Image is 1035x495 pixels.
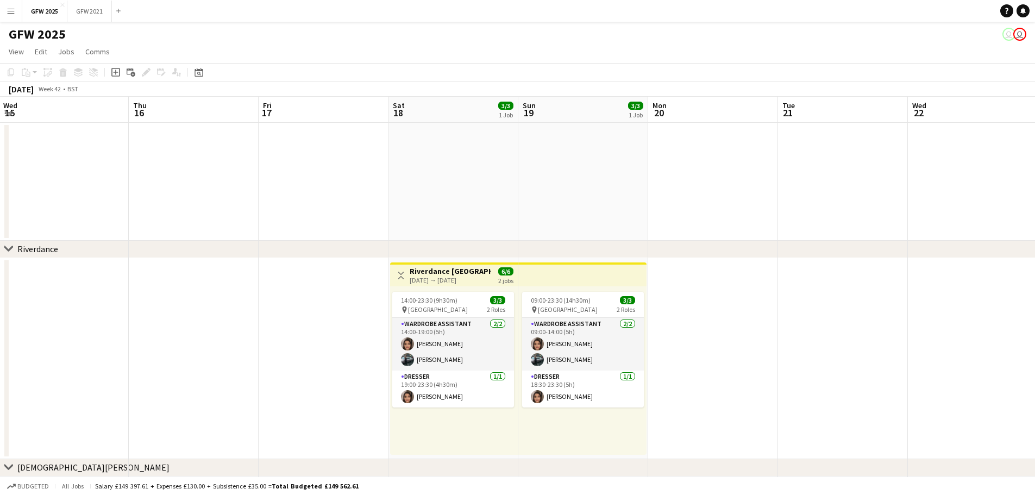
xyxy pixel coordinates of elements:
div: [DATE] [9,84,34,95]
div: [DEMOGRAPHIC_DATA][PERSON_NAME] [17,462,170,473]
span: Budgeted [17,483,49,490]
div: Salary £149 397.61 + Expenses £130.00 + Subsistence £35.00 = [95,482,359,490]
div: Riverdance [17,243,58,254]
span: Week 42 [36,85,63,93]
app-user-avatar: Mike Bolton [1002,28,1015,41]
span: Jobs [58,47,74,57]
span: Edit [35,47,47,57]
button: GFW 2025 [22,1,67,22]
span: Comms [85,47,110,57]
span: View [9,47,24,57]
div: BST [67,85,78,93]
a: Jobs [54,45,79,59]
app-user-avatar: Mike Bolton [1013,28,1026,41]
h1: GFW 2025 [9,26,66,42]
span: Total Budgeted £149 562.61 [272,482,359,490]
button: GFW 2021 [67,1,112,22]
a: Comms [81,45,114,59]
button: Budgeted [5,480,51,492]
a: Edit [30,45,52,59]
span: All jobs [60,482,86,490]
a: View [4,45,28,59]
